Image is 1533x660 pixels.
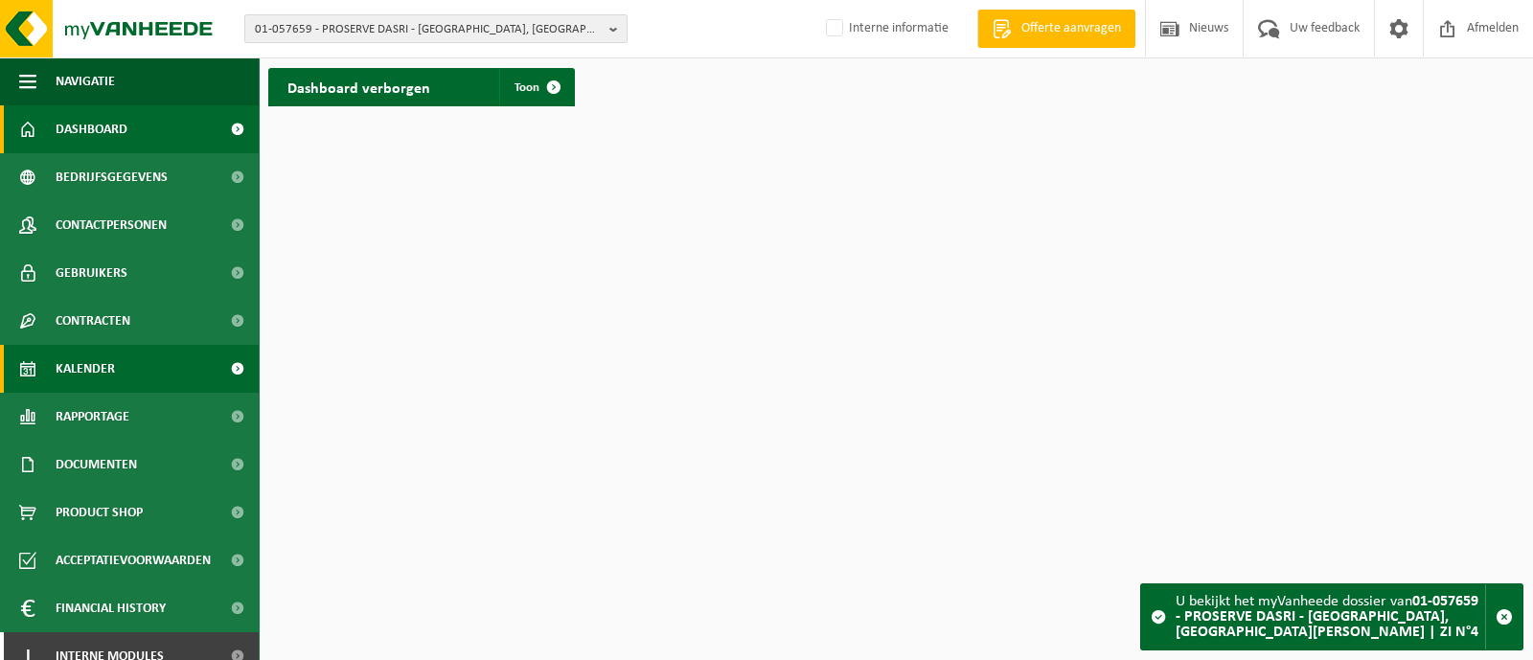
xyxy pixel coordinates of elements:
[56,297,130,345] span: Contracten
[255,15,602,44] span: 01-057659 - PROSERVE DASRI - [GEOGRAPHIC_DATA], [GEOGRAPHIC_DATA][PERSON_NAME] | ZI N°4
[56,489,143,536] span: Product Shop
[56,441,137,489] span: Documenten
[268,68,449,105] h2: Dashboard verborgen
[56,584,166,632] span: Financial History
[822,14,949,43] label: Interne informatie
[977,10,1135,48] a: Offerte aanvragen
[244,14,628,43] button: 01-057659 - PROSERVE DASRI - [GEOGRAPHIC_DATA], [GEOGRAPHIC_DATA][PERSON_NAME] | ZI N°4
[56,57,115,105] span: Navigatie
[56,393,129,441] span: Rapportage
[56,201,167,249] span: Contactpersonen
[56,153,168,201] span: Bedrijfsgegevens
[1176,594,1478,640] strong: 01-057659 - PROSERVE DASRI - [GEOGRAPHIC_DATA], [GEOGRAPHIC_DATA][PERSON_NAME] | ZI N°4
[56,345,115,393] span: Kalender
[56,249,127,297] span: Gebruikers
[56,536,211,584] span: Acceptatievoorwaarden
[1176,584,1485,649] div: U bekijkt het myVanheede dossier van
[56,105,127,153] span: Dashboard
[499,68,573,106] a: Toon
[1017,19,1126,38] span: Offerte aanvragen
[515,81,539,94] span: Toon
